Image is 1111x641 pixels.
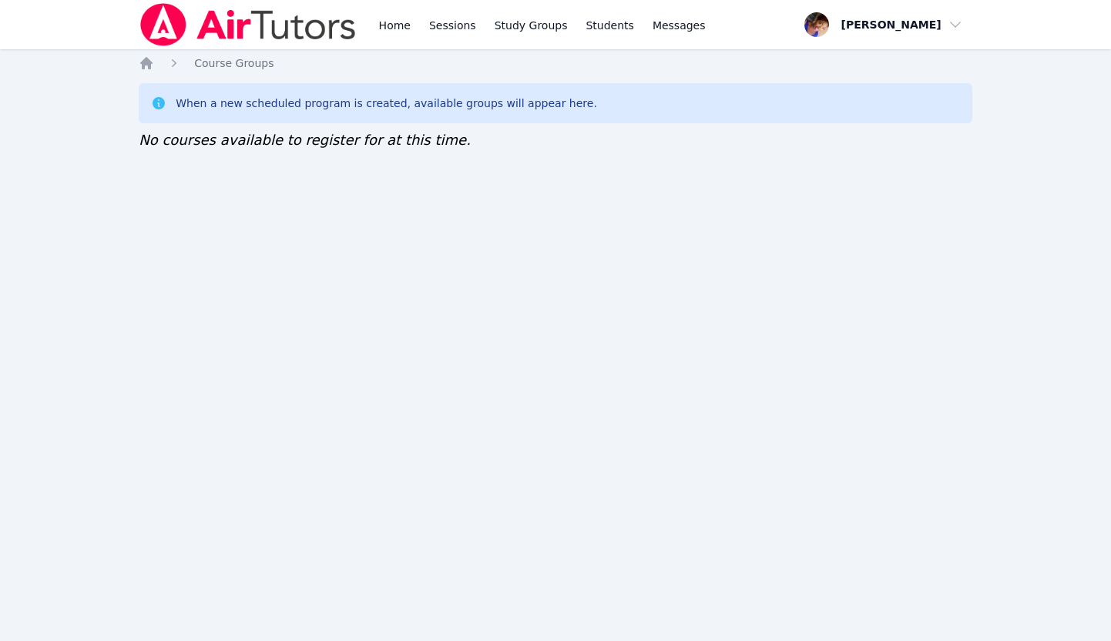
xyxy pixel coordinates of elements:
div: When a new scheduled program is created, available groups will appear here. [176,96,597,111]
img: Air Tutors [139,3,357,46]
span: Messages [653,18,706,33]
span: No courses available to register for at this time. [139,132,471,148]
a: Course Groups [194,55,274,71]
nav: Breadcrumb [139,55,972,71]
span: Course Groups [194,57,274,69]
